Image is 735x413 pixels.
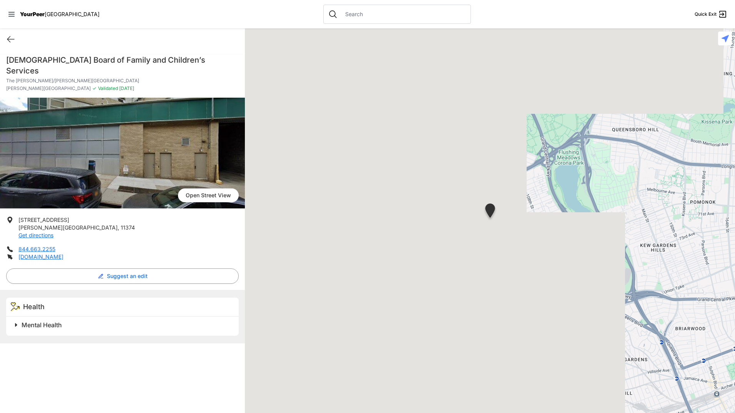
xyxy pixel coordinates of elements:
[45,11,100,17] span: [GEOGRAPHIC_DATA]
[18,253,63,260] a: [DOMAIN_NAME]
[107,272,148,280] span: Suggest an edit
[6,55,239,76] h1: [DEMOGRAPHIC_DATA] Board of Family and Children’s Services
[6,85,91,92] span: [PERSON_NAME][GEOGRAPHIC_DATA]
[23,303,45,311] span: Health
[18,224,118,231] span: [PERSON_NAME][GEOGRAPHIC_DATA]
[6,78,239,84] p: The [PERSON_NAME]/[PERSON_NAME][GEOGRAPHIC_DATA]
[6,268,239,284] button: Suggest an edit
[98,85,118,91] span: Validated
[22,321,62,329] span: Mental Health
[18,232,53,238] a: Get directions
[695,11,717,17] span: Quick Exit
[121,224,135,231] span: 11374
[481,200,500,224] div: The Laurie Sprayregen/Rego Park Counseling Center
[18,246,55,252] a: 844.663.2255
[118,85,134,91] span: [DATE]
[92,85,96,92] span: ✓
[178,188,239,202] span: Open Street View
[18,216,69,223] span: [STREET_ADDRESS]
[695,10,727,19] a: Quick Exit
[341,10,466,18] input: Search
[20,12,100,17] a: YourPeer[GEOGRAPHIC_DATA]
[20,11,45,17] span: YourPeer
[118,224,119,231] span: ,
